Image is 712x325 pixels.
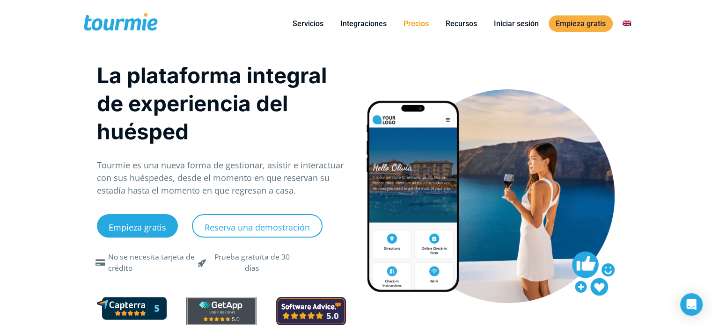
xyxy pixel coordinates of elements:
a: Servicios [286,18,330,29]
a: Empieza gratis [549,15,613,32]
font: La plataforma integral de experiencia del huésped [97,62,327,144]
font: Empieza gratis [556,19,606,28]
font:  [95,259,105,267]
font: No se necesita tarjeta de crédito [108,252,195,273]
div: Open Intercom Messenger [680,293,703,316]
font:  [197,257,208,268]
font: Reserva una demostración [205,222,310,233]
font: Tourmie es una nueva forma de gestionar, asistir e interactuar con sus huéspedes, desde el moment... [97,159,344,196]
a: Integraciones [333,18,394,29]
a: Recursos [439,18,484,29]
a: Empieza gratis [97,214,178,238]
a: Iniciar sesión [487,18,546,29]
font: Empieza gratis [109,222,166,233]
font: Iniciar sesión [494,19,539,28]
font: Precios [404,19,429,28]
font: Servicios [293,19,323,28]
a: Precios [396,18,436,29]
a: Cambiar a [616,18,638,29]
font: Integraciones [340,19,387,28]
font: Prueba gratuita de 30 días [214,252,290,273]
a: Reserva una demostración [192,214,323,238]
font: Recursos [446,19,477,28]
